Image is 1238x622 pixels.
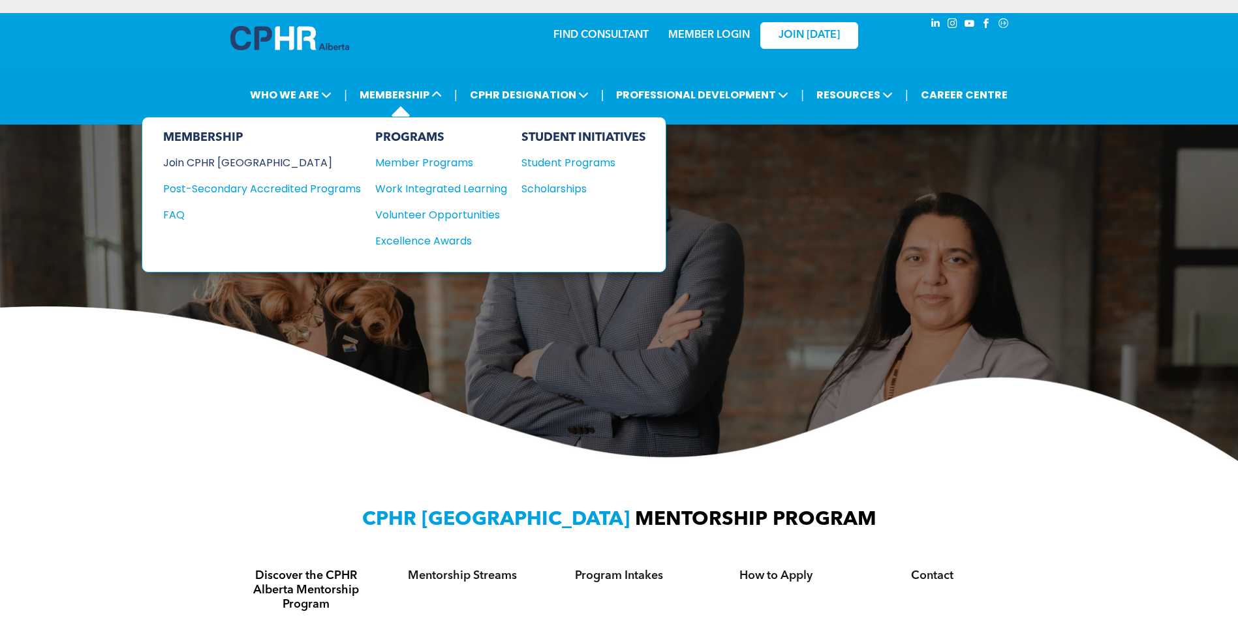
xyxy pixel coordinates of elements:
[553,569,686,583] h4: Program Intakes
[375,181,507,197] a: Work Integrated Learning
[375,155,507,171] a: Member Programs
[812,83,897,107] span: RESOURCES
[163,207,341,223] div: FAQ
[362,510,630,529] span: CPHR [GEOGRAPHIC_DATA]
[709,569,843,583] h4: How to Apply
[612,83,792,107] span: PROFESSIONAL DEVELOPMENT
[375,207,507,223] a: Volunteer Opportunities
[375,181,494,197] div: Work Integrated Learning
[521,155,646,171] a: Student Programs
[760,22,858,49] a: JOIN [DATE]
[163,181,361,197] a: Post-Secondary Accredited Programs
[163,155,361,171] a: Join CPHR [GEOGRAPHIC_DATA]
[521,130,646,145] div: STUDENT INITIATIVES
[375,130,507,145] div: PROGRAMS
[396,569,529,583] h4: Mentorship Streams
[344,81,347,108] li: |
[553,30,649,40] a: FIND CONSULTANT
[246,83,335,107] span: WHO WE ARE
[601,81,604,108] li: |
[163,207,361,223] a: FAQ
[375,233,494,249] div: Excellence Awards
[980,16,994,34] a: facebook
[163,130,361,145] div: MEMBERSHIP
[963,16,977,34] a: youtube
[668,30,750,40] a: MEMBER LOGIN
[375,233,507,249] a: Excellence Awards
[163,181,341,197] div: Post-Secondary Accredited Programs
[375,207,494,223] div: Volunteer Opportunities
[866,569,999,583] h4: Contact
[779,29,840,42] span: JOIN [DATE]
[163,155,341,171] div: Join CPHR [GEOGRAPHIC_DATA]
[466,83,593,107] span: CPHR DESIGNATION
[929,16,943,34] a: linkedin
[917,83,1012,107] a: CAREER CENTRE
[521,181,646,197] a: Scholarships
[521,181,634,197] div: Scholarships
[356,83,446,107] span: MEMBERSHIP
[521,155,634,171] div: Student Programs
[635,510,876,529] span: MENTORSHIP PROGRAM
[375,155,494,171] div: Member Programs
[240,569,373,612] h4: Discover the CPHR Alberta Mentorship Program
[230,26,349,50] img: A blue and white logo for cp alberta
[801,81,804,108] li: |
[454,81,457,108] li: |
[905,81,908,108] li: |
[997,16,1011,34] a: Social network
[946,16,960,34] a: instagram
